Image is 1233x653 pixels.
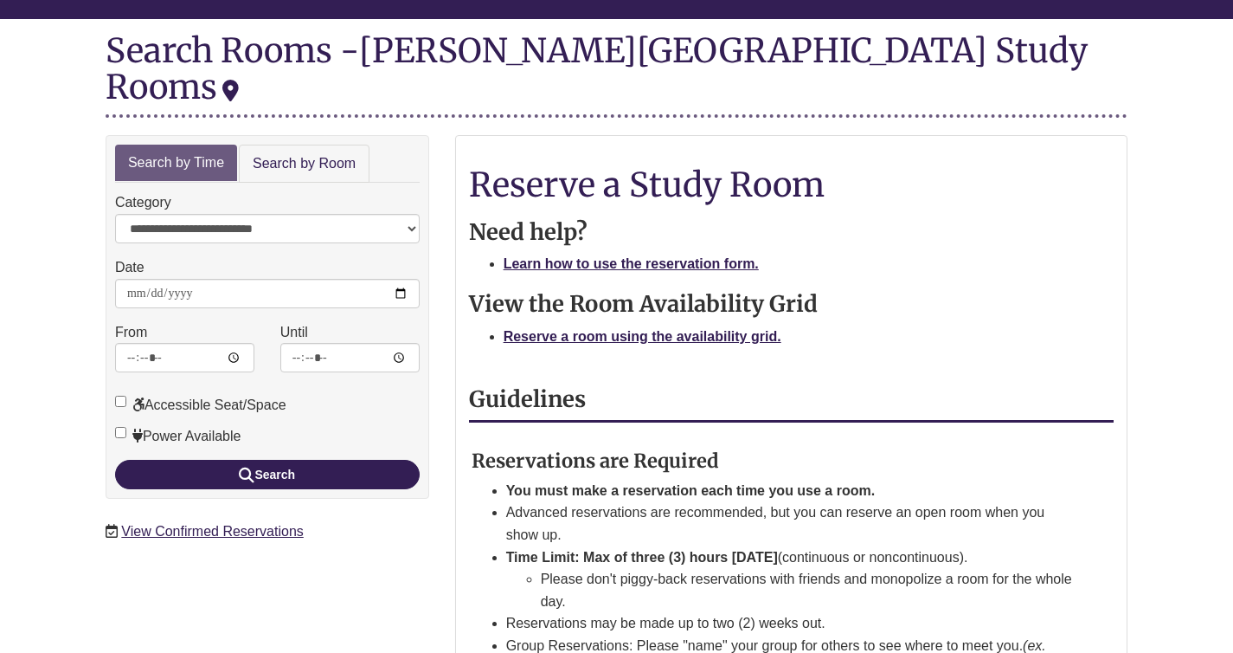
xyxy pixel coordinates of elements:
[504,329,781,344] a: Reserve a room using the availability grid.
[115,396,126,407] input: Accessible Seat/Space
[115,256,144,279] label: Date
[115,191,171,214] label: Category
[121,524,303,539] a: View Confirmed Reservations
[541,568,1073,612] li: Please don't piggy-back reservations with friends and monopolize a room for the whole day.
[469,218,588,246] strong: Need help?
[115,321,147,344] label: From
[506,501,1073,546] li: Advanced reservations are recommended, but you can reserve an open room when you show up.
[239,145,369,184] a: Search by Room
[106,32,1127,117] div: Search Rooms -
[115,460,420,489] button: Search
[115,394,286,417] label: Accessible Seat/Space
[469,385,586,413] strong: Guidelines
[280,321,308,344] label: Until
[506,550,778,565] strong: Time Limit: Max of three (3) hours [DATE]
[115,425,241,448] label: Power Available
[506,612,1073,635] li: Reservations may be made up to two (2) weeks out.
[469,166,1114,203] h1: Reserve a Study Room
[106,29,1088,107] div: [PERSON_NAME][GEOGRAPHIC_DATA] Study Rooms
[115,145,237,182] a: Search by Time
[115,427,126,438] input: Power Available
[504,256,759,271] a: Learn how to use the reservation form.
[472,449,719,473] strong: Reservations are Required
[506,546,1073,613] li: (continuous or noncontinuous).
[469,290,818,318] strong: View the Room Availability Grid
[506,483,876,498] strong: You must make a reservation each time you use a room.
